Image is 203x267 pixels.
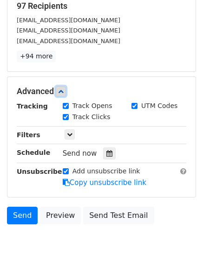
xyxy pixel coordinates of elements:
[83,207,154,224] a: Send Test Email
[157,222,203,267] div: Widget de chat
[17,1,186,11] h5: 97 Recipients
[72,166,140,176] label: Add unsubscribe link
[72,112,111,122] label: Track Clicks
[17,168,62,175] strong: Unsubscribe
[141,101,177,111] label: UTM Codes
[63,178,146,187] a: Copy unsubscribe link
[17,86,186,96] h5: Advanced
[63,149,97,158] span: Send now
[17,149,50,156] strong: Schedule
[17,131,40,139] strong: Filters
[17,102,48,110] strong: Tracking
[17,38,120,44] small: [EMAIL_ADDRESS][DOMAIN_NAME]
[17,17,120,24] small: [EMAIL_ADDRESS][DOMAIN_NAME]
[40,207,81,224] a: Preview
[17,51,56,62] a: +94 more
[157,222,203,267] iframe: Chat Widget
[72,101,112,111] label: Track Opens
[7,207,38,224] a: Send
[17,27,120,34] small: [EMAIL_ADDRESS][DOMAIN_NAME]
